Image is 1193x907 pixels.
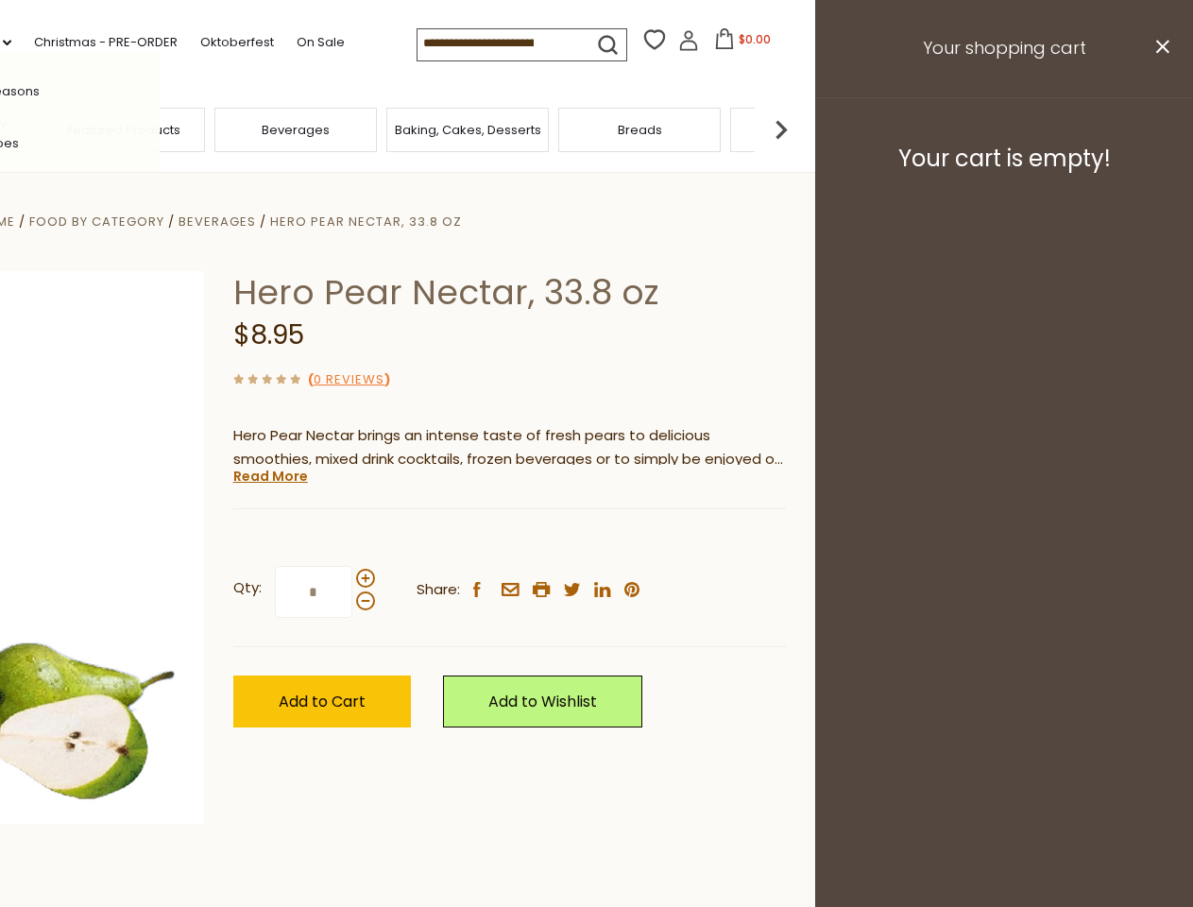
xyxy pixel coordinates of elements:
a: Food By Category [29,213,164,231]
strong: Qty: [233,576,262,600]
a: Breads [618,123,662,137]
span: Share: [417,578,460,602]
span: $8.95 [233,317,304,353]
button: $0.00 [703,28,783,57]
a: Christmas - PRE-ORDER [34,32,178,53]
a: 0 Reviews [314,370,384,390]
h1: Hero Pear Nectar, 33.8 oz [233,271,786,314]
a: Add to Wishlist [443,676,642,727]
h3: Your cart is empty! [839,145,1169,173]
p: Hero Pear Nectar brings an intense taste of fresh pears to delicious smoothies, mixed drink cockt... [233,424,786,471]
img: next arrow [762,111,800,148]
a: Baking, Cakes, Desserts [395,123,541,137]
span: $0.00 [739,31,771,47]
a: Beverages [262,123,330,137]
span: Add to Cart [279,691,366,712]
input: Qty: [275,566,352,618]
button: Add to Cart [233,676,411,727]
a: Oktoberfest [200,32,274,53]
span: ( ) [308,370,390,388]
a: Read More [233,467,308,486]
a: On Sale [297,32,345,53]
a: Hero Pear Nectar, 33.8 oz [270,213,462,231]
a: Beverages [179,213,256,231]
